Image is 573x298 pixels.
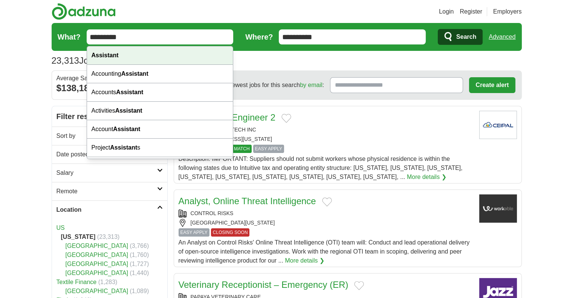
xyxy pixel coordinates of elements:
[52,3,116,20] img: Adzuna logo
[460,7,482,16] a: Register
[130,261,149,267] span: (1,727)
[179,135,473,143] div: [STREET_ADDRESS][US_STATE]
[479,194,517,223] img: Company logo
[52,182,167,200] a: Remote
[57,81,163,95] div: $138,188
[179,196,316,206] a: Analyst, Online Threat Intelligence
[57,225,65,231] a: US
[115,107,142,114] strong: Assistant
[66,288,128,294] a: [GEOGRAPHIC_DATA]
[222,145,251,153] span: TOP MATCH
[179,145,473,153] div: $0.00-66.67
[52,127,167,145] a: Sort by
[439,7,454,16] a: Login
[52,200,167,219] a: Location
[57,131,157,141] h2: Sort by
[253,145,284,153] span: EASY APPLY
[493,7,522,16] a: Employers
[66,252,128,258] a: [GEOGRAPHIC_DATA]
[121,70,148,77] strong: Assistant
[87,102,233,120] div: Activities
[179,228,209,237] span: EASY APPLY
[87,157,233,185] div: [US_STATE] School for Medical and Dental s
[98,279,118,285] span: (1,283)
[479,111,517,139] img: Company logo
[52,55,161,66] h1: Jobs in [US_STATE]
[57,279,97,285] a: Textile Finance
[456,29,476,44] span: Search
[116,89,143,95] strong: Assistant
[211,228,250,237] span: CLOSING SOON
[130,270,149,276] span: (1,440)
[87,120,233,139] div: Account
[179,219,473,227] div: [GEOGRAPHIC_DATA][US_STATE]
[300,82,322,88] a: by email
[92,52,119,58] strong: Assistant
[58,31,81,43] label: What?
[57,205,157,214] h2: Location
[61,234,96,240] strong: [US_STATE]
[130,288,149,294] span: (1,089)
[245,31,273,43] label: Where?
[179,126,473,134] div: V R DELLA INFOTECH INC
[195,81,324,90] span: Receive the newest jobs for this search :
[179,156,463,180] span: Description: IMPORTANT: Suppliers should not submit workers whose physical residence is within th...
[110,144,137,151] strong: Assistant
[469,77,515,93] button: Create alert
[179,239,470,264] span: An Analyst on Control Risks' Online Threat Intelligence (OTI) team will: Conduct and lead operati...
[285,256,324,265] a: More details ❯
[322,197,332,206] button: Add to favorite jobs
[97,234,120,240] span: (23,313)
[52,164,167,182] a: Salary
[57,168,157,177] h2: Salary
[281,114,291,123] button: Add to favorite jobs
[87,83,233,102] div: Accounts
[489,29,515,44] a: Advanced
[57,150,157,159] h2: Date posted
[87,65,233,83] div: Accounting
[130,252,149,258] span: (1,760)
[52,54,79,67] span: 23,313
[87,139,233,157] div: Project s
[179,209,473,217] div: CONTROL RISKS
[66,261,128,267] a: [GEOGRAPHIC_DATA]
[438,29,483,45] button: Search
[179,280,348,290] a: Veterinary Receptionist – Emergency (ER)
[52,145,167,164] a: Date posted
[354,281,364,290] button: Add to favorite jobs
[66,270,128,276] a: [GEOGRAPHIC_DATA]
[66,243,128,249] a: [GEOGRAPHIC_DATA]
[130,243,149,249] span: (3,766)
[57,187,157,196] h2: Remote
[407,173,446,182] a: More details ❯
[113,126,140,132] strong: Assistant
[57,75,163,81] div: Average Salary
[52,106,167,127] h2: Filter results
